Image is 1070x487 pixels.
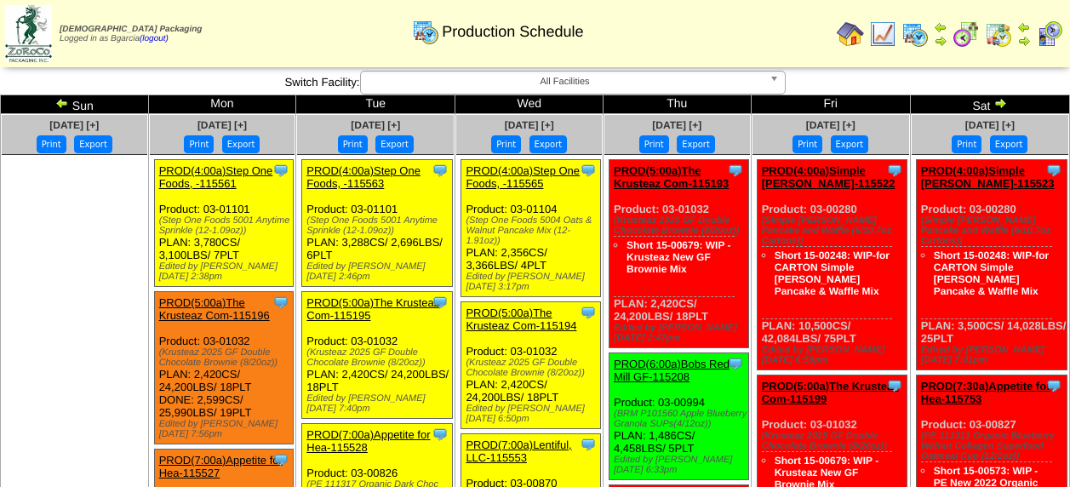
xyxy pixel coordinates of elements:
button: Export [677,135,715,153]
img: Tooltip [272,294,289,311]
button: Print [639,135,669,153]
td: Wed [455,95,604,114]
img: Tooltip [1045,162,1062,179]
a: (logout) [140,34,169,43]
img: calendarinout.gif [985,20,1012,48]
img: arrowright.gif [1017,34,1031,48]
button: Export [990,135,1028,153]
img: home.gif [837,20,864,48]
button: Export [529,135,568,153]
img: Tooltip [272,162,289,179]
div: Product: 03-00994 PLAN: 1,486CS / 4,458LBS / 5PLT [609,353,749,480]
span: [DEMOGRAPHIC_DATA] Packaging [60,25,202,34]
button: Export [831,135,869,153]
td: Fri [751,95,910,114]
img: calendarcustomer.gif [1036,20,1063,48]
a: [DATE] [+] [197,119,247,131]
div: (Step One Foods 5001 Anytime Sprinkle (12-1.09oz)) [159,215,294,236]
div: Edited by [PERSON_NAME] [DATE] 2:47pm [614,323,748,343]
div: (Krusteaz 2025 GF Double Chocolate Brownie (8/20oz)) [466,358,600,378]
button: Export [222,135,260,153]
div: (Simple [PERSON_NAME] Pancake and Waffle (6/10.7oz Cartons)) [921,215,1067,246]
div: (Krusteaz 2025 GF Double Chocolate Brownie (8/20oz)) [614,215,748,236]
div: (Krusteaz 2025 GF Double Chocolate Brownie (8/20oz)) [306,347,452,368]
img: arrowleft.gif [55,96,69,110]
a: PROD(4:00a)Step One Foods, -115563 [306,164,421,190]
img: zoroco-logo-small.webp [5,5,52,62]
img: calendarprod.gif [412,18,439,45]
button: Print [792,135,822,153]
img: Tooltip [580,162,597,179]
div: Edited by [PERSON_NAME] [DATE] 6:33pm [614,455,748,475]
td: Thu [604,95,752,114]
a: Short 15-00679: WIP - Krusteaz New GF Brownie Mix [627,239,730,275]
a: PROD(5:00a)The Krusteaz Com-115194 [466,307,576,332]
div: (Krusteaz 2025 GF Double Chocolate Brownie (8/20oz)) [762,431,907,451]
a: [DATE] [+] [505,119,554,131]
img: Tooltip [727,162,744,179]
div: (Krusteaz 2025 GF Double Chocolate Brownie (8/20oz)) [159,347,294,368]
img: Tooltip [580,436,597,453]
a: [DATE] [+] [965,119,1015,131]
span: [DATE] [+] [49,119,99,131]
button: Print [952,135,981,153]
div: Product: 03-01032 PLAN: 2,420CS / 24,200LBS / 18PLT [302,292,453,419]
div: Edited by [PERSON_NAME] [DATE] 2:38pm [159,261,294,282]
div: (Simple [PERSON_NAME] Pancake and Waffle (6/10.7oz Cartons)) [762,215,907,246]
td: Mon [148,95,296,114]
div: Product: 03-01032 PLAN: 2,420CS / 24,200LBS / 18PLT DONE: 2,599CS / 25,990LBS / 19PLT [154,292,294,444]
img: arrowleft.gif [1017,20,1031,34]
img: line_graph.gif [869,20,896,48]
a: PROD(7:00a)Lentiful, LLC-115553 [466,438,571,464]
div: Product: 03-00280 PLAN: 3,500CS / 14,028LBS / 25PLT [916,160,1067,370]
img: Tooltip [886,162,903,179]
div: Product: 03-01101 PLAN: 3,780CS / 3,100LBS / 7PLT [154,160,294,287]
a: PROD(7:00a)Appetite for Hea-115528 [306,428,430,454]
a: PROD(7:30a)Appetite for Hea-115753 [921,380,1050,405]
span: All Facilities [368,72,763,92]
div: Edited by [PERSON_NAME] [DATE] 7:01pm [921,345,1067,365]
img: Tooltip [432,426,449,443]
button: Export [375,135,414,153]
a: [DATE] [+] [652,119,701,131]
a: PROD(5:00a)The Krusteaz Com-115196 [159,296,270,322]
img: Tooltip [886,377,903,394]
a: PROD(4:00a)Simple [PERSON_NAME]-115522 [762,164,895,190]
button: Print [184,135,214,153]
button: Print [491,135,521,153]
div: Edited by [PERSON_NAME] [DATE] 2:46pm [306,261,452,282]
div: (BRM P101560 Apple Blueberry Granola SUPs(4/12oz)) [614,409,748,429]
img: arrowleft.gif [934,20,947,34]
img: arrowright.gif [993,96,1007,110]
img: Tooltip [432,162,449,179]
div: Product: 03-01101 PLAN: 3,288CS / 2,696LBS / 6PLT [302,160,453,287]
img: calendarprod.gif [901,20,929,48]
td: Tue [296,95,455,114]
img: calendarblend.gif [953,20,980,48]
span: Production Schedule [442,23,583,41]
a: PROD(5:00a)The Krusteaz Com-115195 [306,296,439,322]
td: Sun [1,95,149,114]
a: PROD(5:00a)The Krusteaz Com-115193 [614,164,729,190]
button: Export [74,135,112,153]
a: [DATE] [+] [806,119,855,131]
img: Tooltip [727,355,744,372]
div: (Step One Foods 5004 Oats & Walnut Pancake Mix (12-1.91oz)) [466,215,600,246]
div: Edited by [PERSON_NAME] [DATE] 7:40pm [306,393,452,414]
img: arrowright.gif [934,34,947,48]
button: Print [37,135,66,153]
div: Edited by [PERSON_NAME] [DATE] 6:59pm [762,345,907,365]
div: (PE 111311 Organic Blueberry Walnut Collagen Superfood Oatmeal Cup (12/2oz)) [921,431,1067,461]
img: Tooltip [1045,377,1062,394]
a: PROD(4:00a)Step One Foods, -115565 [466,164,580,190]
a: Short 15-00248: WIP-for CARTON Simple [PERSON_NAME] Pancake & Waffle Mix [775,249,890,297]
a: [DATE] [+] [351,119,400,131]
div: Product: 03-01104 PLAN: 2,356CS / 3,366LBS / 4PLT [461,160,601,297]
div: Product: 03-01032 PLAN: 2,420CS / 24,200LBS / 18PLT [609,160,749,348]
a: PROD(5:00a)The Krusteaz Com-115199 [762,380,899,405]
